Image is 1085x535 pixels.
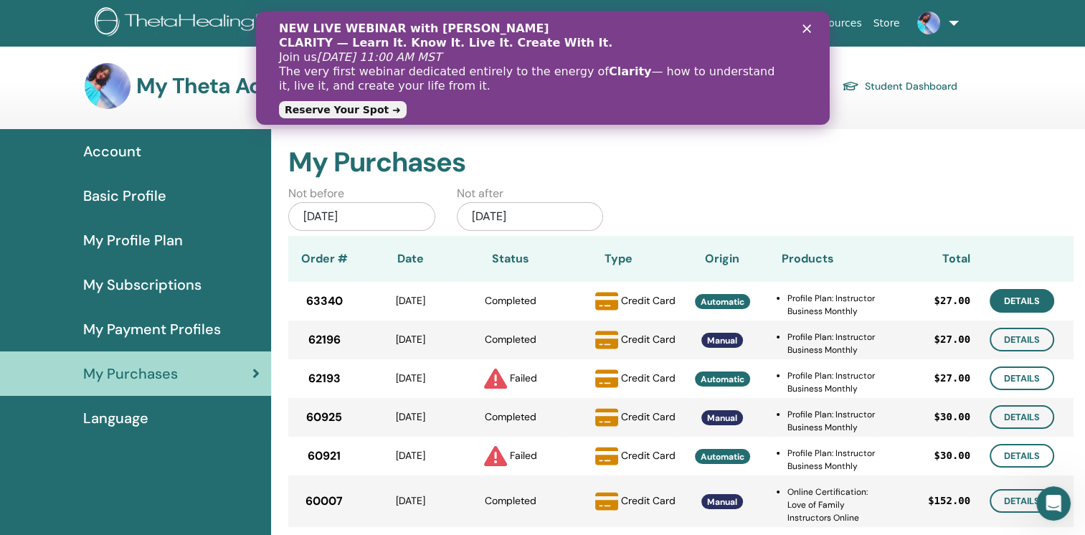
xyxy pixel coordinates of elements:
[485,494,536,507] span: Completed
[1036,486,1071,521] iframe: Intercom live chat
[95,7,266,39] img: logo.png
[701,451,744,463] span: Automatic
[256,11,830,125] iframe: Intercom live chat banner
[990,444,1054,468] a: Details
[288,185,344,202] label: Not before
[83,363,178,384] span: My Purchases
[707,496,737,508] span: Manual
[510,448,537,461] span: Failed
[457,202,603,231] div: [DATE]
[621,293,676,306] span: Credit Card
[83,318,221,340] span: My Payment Profiles
[595,445,618,468] img: credit-card-solid.svg
[769,236,877,282] th: Products
[990,289,1054,313] a: Details
[990,489,1054,513] a: Details
[360,332,460,347] div: [DATE]
[701,374,744,385] span: Automatic
[621,448,676,461] span: Credit Card
[934,493,970,508] span: 152.00
[488,10,529,37] a: About
[868,10,906,37] a: Store
[877,250,970,267] div: Total
[308,370,341,387] span: 62193
[928,493,934,508] span: $
[595,367,618,390] img: credit-card-solid.svg
[990,366,1054,390] a: Details
[353,53,395,67] b: Clarity
[485,294,536,307] span: Completed
[642,10,714,37] a: Certification
[676,236,769,282] th: Origin
[934,332,939,347] span: $
[595,490,618,513] img: credit-card-solid.svg
[308,331,341,349] span: 62196
[621,493,676,506] span: Credit Card
[940,293,970,308] span: 27.00
[457,185,503,202] label: Not after
[305,493,343,510] span: 60007
[842,75,957,98] a: Student Dashboard
[529,10,643,37] a: Courses & Seminars
[510,371,537,384] span: Failed
[360,409,460,425] div: [DATE]
[701,296,744,308] span: Automatic
[940,332,970,347] span: 27.00
[485,410,536,423] span: Completed
[990,328,1054,351] a: Details
[360,236,460,282] th: Date
[360,493,460,508] div: [DATE]
[23,90,151,107] a: Reserve Your Spot ➜
[83,185,166,207] span: Basic Profile
[595,328,618,351] img: credit-card-solid.svg
[842,80,859,93] img: graduation-cap.svg
[83,274,202,295] span: My Subscriptions
[787,408,877,434] li: Profile Plan: Instructor Business Monthly
[308,448,341,465] span: 60921
[136,73,320,99] h3: My Theta Account
[805,10,868,37] a: Resources
[940,409,970,425] span: 30.00
[621,332,676,345] span: Credit Card
[288,202,435,231] div: [DATE]
[621,371,676,384] span: Credit Card
[787,369,877,395] li: Profile Plan: Instructor Business Monthly
[934,448,939,463] span: $
[306,293,343,310] span: 63340
[83,407,148,429] span: Language
[707,412,737,424] span: Manual
[934,293,939,308] span: $
[484,367,507,390] img: triangle-exclamation-solid.svg
[360,293,460,308] div: [DATE]
[787,447,877,473] li: Profile Plan: Instructor Business Monthly
[546,13,561,22] div: Close
[934,371,939,386] span: $
[990,405,1054,429] a: Details
[484,445,507,468] img: triangle-exclamation-solid.svg
[917,11,940,34] img: default.jpg
[595,406,618,429] img: credit-card-solid.svg
[306,409,342,426] span: 60925
[934,409,939,425] span: $
[288,146,1074,179] h2: My Purchases
[485,333,536,346] span: Completed
[940,448,970,463] span: 30.00
[460,236,561,282] th: Status
[360,371,460,386] div: [DATE]
[595,290,618,313] img: credit-card-solid.svg
[715,10,805,37] a: Success Stories
[940,371,970,386] span: 27.00
[561,236,676,282] th: Type
[83,229,183,251] span: My Profile Plan
[360,448,460,463] div: [DATE]
[787,486,877,524] li: Online Certification: Love of Family Instructors Online
[83,141,141,162] span: Account
[621,409,676,422] span: Credit Card
[85,63,131,109] img: default.jpg
[707,335,737,346] span: Manual
[288,236,360,282] th: Order #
